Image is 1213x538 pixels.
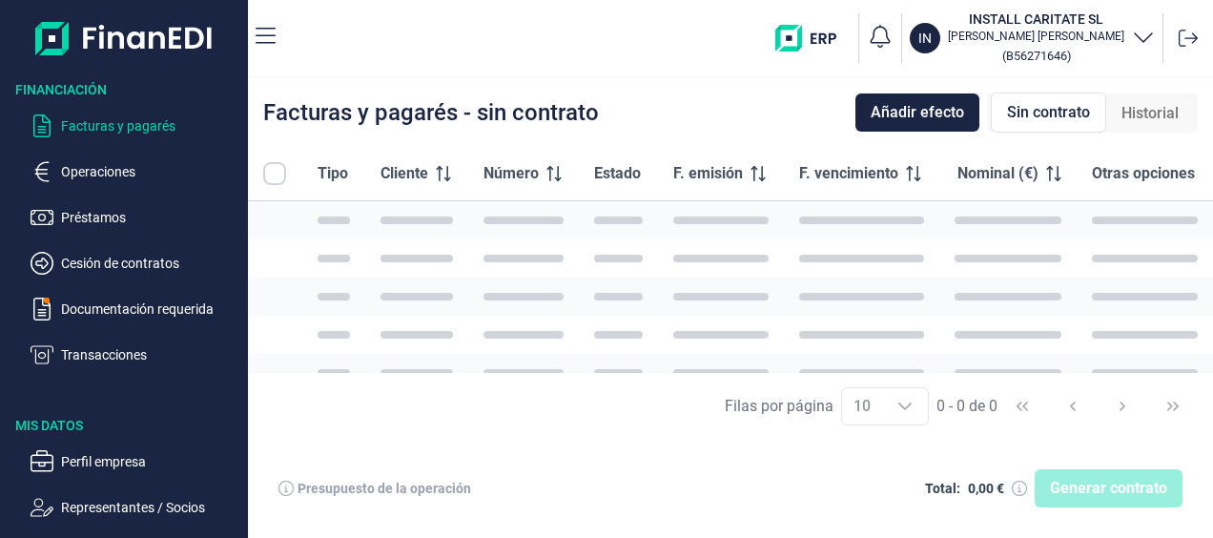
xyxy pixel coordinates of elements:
span: F. emisión [673,162,743,185]
button: Previous Page [1050,383,1096,429]
button: Operaciones [31,160,240,183]
div: Total: [925,481,960,496]
span: Número [483,162,539,185]
span: F. vencimiento [799,162,898,185]
span: Cliente [380,162,428,185]
span: Historial [1121,102,1179,125]
div: Facturas y pagarés - sin contrato [263,101,599,124]
p: IN [918,29,932,48]
button: Añadir efecto [855,93,979,132]
div: Choose [882,388,928,424]
span: Nominal (€) [957,162,1038,185]
button: Préstamos [31,206,240,229]
p: Facturas y pagarés [61,114,240,137]
p: Cesión de contratos [61,252,240,275]
p: Operaciones [61,160,240,183]
button: Facturas y pagarés [31,114,240,137]
button: ININSTALL CARITATE SL[PERSON_NAME] [PERSON_NAME](B56271646) [910,10,1155,67]
p: Transacciones [61,343,240,366]
p: Préstamos [61,206,240,229]
h3: INSTALL CARITATE SL [948,10,1124,29]
button: Documentación requerida [31,298,240,321]
div: Sin contrato [991,93,1106,133]
span: Tipo [318,162,348,185]
img: erp [775,25,851,52]
button: Perfil empresa [31,450,240,473]
button: Cesión de contratos [31,252,240,275]
div: Presupuesto de la operación [298,481,471,496]
button: First Page [999,383,1045,429]
span: Otras opciones [1092,162,1195,185]
div: Filas por página [725,395,833,418]
div: Historial [1106,94,1194,133]
div: All items unselected [263,162,286,185]
button: Next Page [1100,383,1145,429]
span: Sin contrato [1007,101,1090,124]
p: Perfil empresa [61,450,240,473]
p: Representantes / Socios [61,496,240,519]
span: 0 - 0 de 0 [936,399,997,414]
button: Transacciones [31,343,240,366]
img: Logo de aplicación [35,15,214,61]
button: Last Page [1150,383,1196,429]
div: 0,00 € [968,481,1004,496]
p: Documentación requerida [61,298,240,321]
span: Añadir efecto [871,101,964,124]
small: Copiar cif [1002,49,1071,63]
button: Representantes / Socios [31,496,240,519]
span: Estado [594,162,641,185]
p: [PERSON_NAME] [PERSON_NAME] [948,29,1124,44]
